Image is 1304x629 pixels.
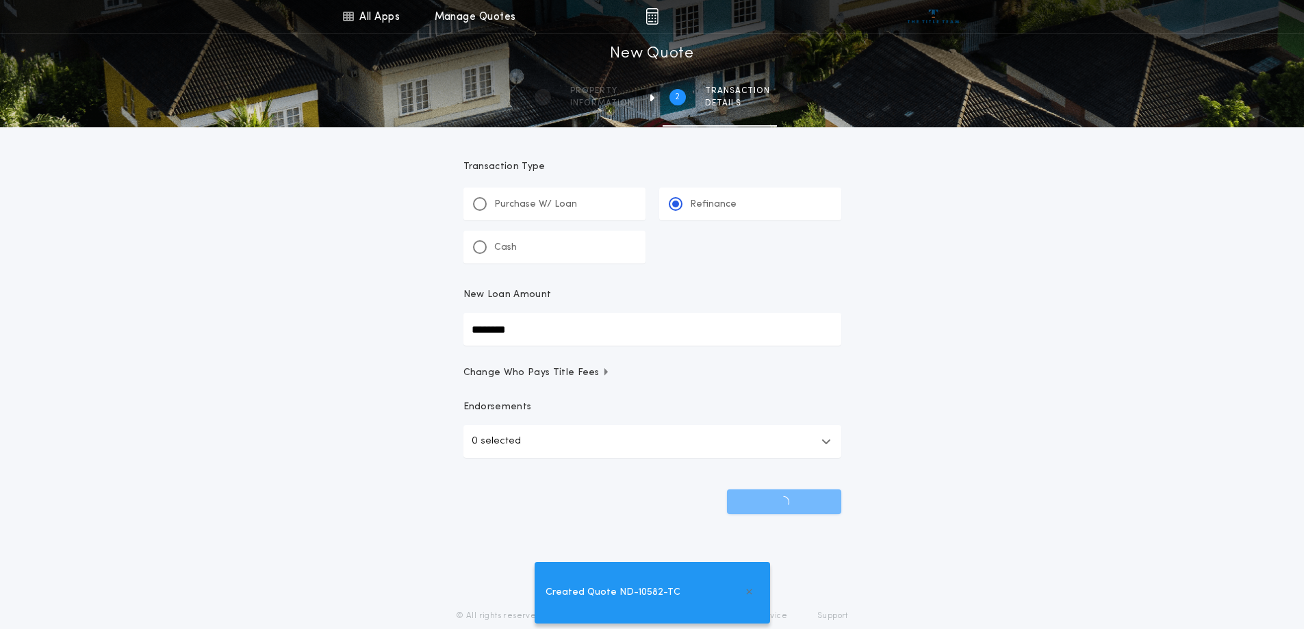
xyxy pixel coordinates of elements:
p: New Loan Amount [463,288,552,302]
p: Cash [494,241,517,255]
span: information [570,98,634,109]
span: Transaction [705,86,770,97]
h1: New Quote [610,43,693,65]
button: Change Who Pays Title Fees [463,366,841,380]
span: Change Who Pays Title Fees [463,366,611,380]
span: details [705,98,770,109]
button: 0 selected [463,425,841,458]
img: vs-icon [908,10,959,23]
p: Purchase W/ Loan [494,198,577,211]
span: Created Quote ND-10582-TC [546,585,680,600]
p: Transaction Type [463,160,841,174]
p: Refinance [690,198,737,211]
h2: 2 [675,92,680,103]
p: 0 selected [472,433,521,450]
input: New Loan Amount [463,313,841,346]
span: Property [570,86,634,97]
p: Endorsements [463,400,841,414]
img: img [645,8,659,25]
